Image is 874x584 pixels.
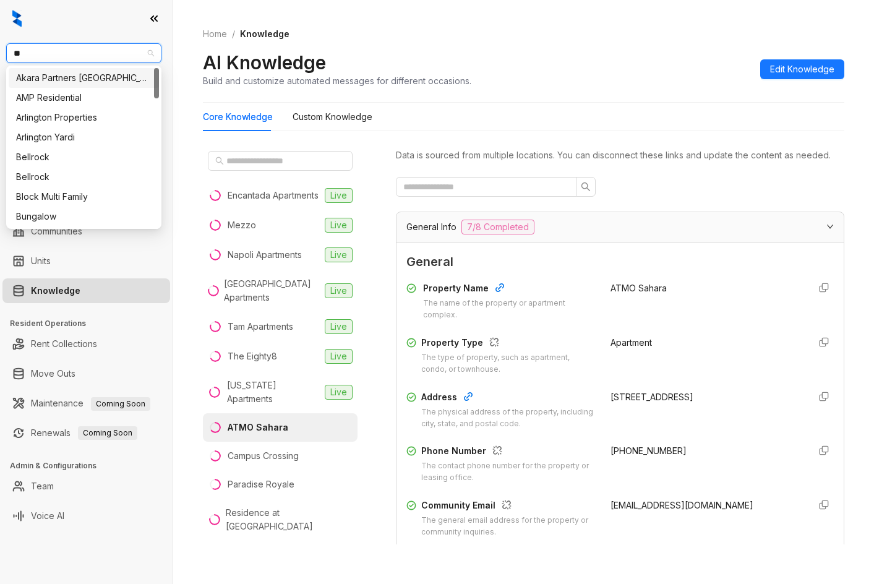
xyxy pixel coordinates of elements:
div: AMP Residential [16,91,152,105]
div: Akara Partners [GEOGRAPHIC_DATA] [16,71,152,85]
li: Collections [2,166,170,191]
span: 7/8 Completed [461,220,534,234]
li: Rent Collections [2,332,170,356]
div: Block Multi Family [16,190,152,204]
button: Edit Knowledge [760,59,844,79]
a: Voice AI [31,504,64,528]
span: General Info [406,220,456,234]
span: Live [325,385,353,400]
span: Live [325,218,353,233]
a: Rent Collections [31,332,97,356]
div: Paradise Royale [228,478,294,491]
li: Communities [2,219,170,244]
a: Units [31,249,51,273]
div: [STREET_ADDRESS] [611,390,800,404]
div: The physical address of the property, including city, state, and postal code. [421,406,596,430]
div: Arlington Yardi [16,131,152,144]
div: The type of property, such as apartment, condo, or townhouse. [421,352,596,376]
div: Community Email [421,499,596,515]
div: Custom Knowledge [293,110,372,124]
span: Coming Soon [91,397,150,411]
div: Residence at [GEOGRAPHIC_DATA] [226,506,353,533]
div: Arlington Yardi [9,127,159,147]
h3: Admin & Configurations [10,460,173,471]
span: [EMAIL_ADDRESS][DOMAIN_NAME] [611,500,753,510]
div: Address [421,390,596,406]
div: General Info7/8 Completed [396,212,844,242]
li: Units [2,249,170,273]
div: Encantada Apartments [228,189,319,202]
a: Move Outs [31,361,75,386]
div: AMP Residential [9,88,159,108]
span: Live [325,283,353,298]
span: Live [325,247,353,262]
span: ATMO Sahara [611,283,667,293]
li: Leads [2,83,170,108]
div: Arlington Properties [9,108,159,127]
div: Bungalow [9,207,159,226]
div: The name of the property or apartment complex. [423,298,595,321]
div: Tam Apartments [228,320,293,333]
div: Core Knowledge [203,110,273,124]
div: Block Multi Family [9,187,159,207]
span: expanded [826,223,834,230]
div: Arlington Properties [16,111,152,124]
span: Live [325,349,353,364]
li: Voice AI [2,504,170,528]
span: search [215,157,224,165]
div: Bellrock [16,150,152,164]
div: Mezzo [228,218,256,232]
a: Communities [31,219,82,244]
li: Renewals [2,421,170,445]
h2: AI Knowledge [203,51,326,74]
div: ATMO Sahara [228,421,288,434]
div: [GEOGRAPHIC_DATA] Apartments [224,277,320,304]
span: [PHONE_NUMBER] [611,445,687,456]
span: Live [325,188,353,203]
img: logo [12,10,22,27]
div: Akara Partners Nashville [9,68,159,88]
li: Maintenance [2,391,170,416]
h3: Resident Operations [10,318,173,329]
div: The Eighty8 [228,350,277,363]
div: The contact phone number for the property or leasing office. [421,460,596,484]
div: Property Type [421,336,596,352]
a: Team [31,474,54,499]
div: [US_STATE] Apartments [227,379,320,406]
span: Knowledge [240,28,289,39]
a: Knowledge [31,278,80,303]
span: General [406,252,834,272]
span: Edit Knowledge [770,62,834,76]
li: Move Outs [2,361,170,386]
div: Napoli Apartments [228,248,302,262]
li: Team [2,474,170,499]
div: Build and customize automated messages for different occasions. [203,74,471,87]
div: Bungalow [16,210,152,223]
span: search [581,182,591,192]
span: Coming Soon [78,426,137,440]
li: Knowledge [2,278,170,303]
div: The general email address for the property or community inquiries. [421,515,596,538]
span: Live [325,319,353,334]
div: Bellrock [16,170,152,184]
div: Bellrock [9,167,159,187]
li: Leasing [2,136,170,161]
div: Bellrock [9,147,159,167]
div: Property Name [423,281,595,298]
div: Campus Crossing [228,449,299,463]
a: RenewalsComing Soon [31,421,137,445]
div: Data is sourced from multiple locations. You can disconnect these links and update the content as... [396,148,844,162]
div: Phone Number [421,444,596,460]
span: Apartment [611,337,652,348]
li: / [232,27,235,41]
a: Home [200,27,229,41]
